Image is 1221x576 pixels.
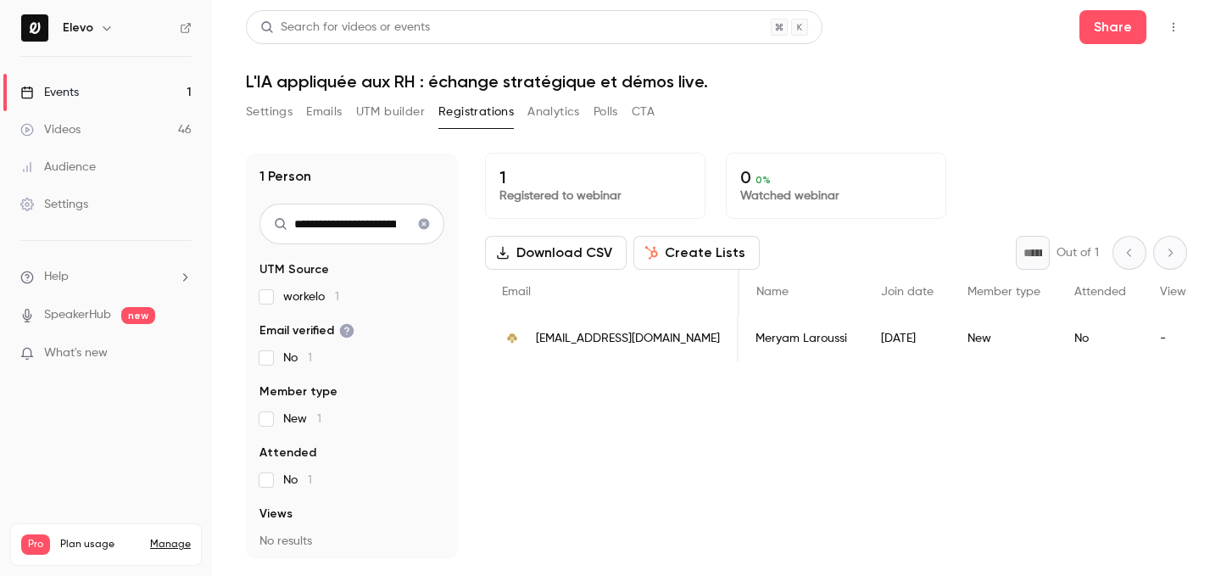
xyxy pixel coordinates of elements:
button: Download CSV [485,236,627,270]
span: new [121,307,155,324]
button: Registrations [438,98,514,126]
span: Attended [259,445,316,461]
p: 1 [499,167,691,187]
img: Elevo [21,14,48,42]
p: Registered to webinar [499,187,691,204]
span: Views [259,506,293,523]
button: Settings [246,98,293,126]
span: 1 [335,291,339,303]
div: - [1143,315,1208,362]
p: Watched webinar [740,187,932,204]
span: New [283,411,321,428]
div: No [1057,315,1143,362]
span: What's new [44,344,108,362]
p: Out of 1 [1057,244,1099,261]
button: Analytics [527,98,580,126]
p: No results [259,533,444,550]
span: 1 [308,352,312,364]
span: No [283,350,312,366]
h6: Elevo [63,20,93,36]
h1: L'IA appliquée aux RH : échange stratégique et démos live. [246,71,1187,92]
span: No [283,472,312,489]
button: Emails [306,98,342,126]
button: Share [1079,10,1146,44]
button: Clear search [410,210,438,238]
button: Create Lists [633,236,760,270]
div: [DATE] [864,315,951,362]
div: Meryam Laroussi [739,315,864,362]
span: Attended [1074,286,1126,298]
span: Email verified [259,322,354,339]
span: Help [44,268,69,286]
span: Plan usage [60,538,140,551]
button: Polls [594,98,618,126]
h1: 1 Person [259,166,311,187]
p: 0 [740,167,932,187]
a: Manage [150,538,191,551]
div: Audience [20,159,96,176]
img: goldenpalace.be [502,328,522,349]
span: Pro [21,534,50,555]
span: Member type [259,383,337,400]
span: Name [756,286,789,298]
span: [EMAIL_ADDRESS][DOMAIN_NAME] [536,330,720,348]
span: 1 [317,413,321,425]
span: 1 [308,474,312,486]
span: UTM Source [259,261,329,278]
div: Search for videos or events [260,19,430,36]
span: Member type [967,286,1040,298]
span: workelo [283,288,339,305]
div: Events [20,84,79,101]
button: UTM builder [356,98,425,126]
div: Videos [20,121,81,138]
button: CTA [632,98,655,126]
a: SpeakerHub [44,306,111,324]
span: Join date [881,286,934,298]
span: Views [1160,286,1191,298]
div: Settings [20,196,88,213]
div: New [951,315,1057,362]
span: 0 % [755,174,771,186]
span: Email [502,286,531,298]
li: help-dropdown-opener [20,268,192,286]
